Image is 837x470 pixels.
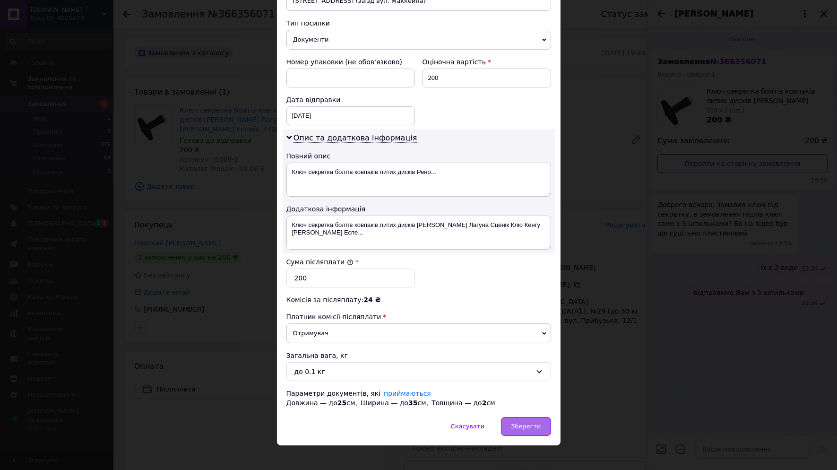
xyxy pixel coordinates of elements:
a: приймаються [384,390,431,397]
span: Отримувач [286,323,551,343]
div: Повний опис [286,151,551,161]
div: Дата відправки [286,95,415,104]
div: Параметри документів, які Довжина — до см, Ширина — до см, Товщина — до см [286,389,551,408]
span: Платник комісії післяплати [286,313,381,321]
span: Скасувати [451,423,484,430]
span: Опис та додаткова інформація [293,133,417,143]
span: Тип посилки [286,19,330,27]
textarea: Ключ секретка болтів ковпаків литих дисків Рено... [286,163,551,197]
div: Додаткова інформація [286,204,551,214]
textarea: Ключ секретка болтів ковпаків литих дисків [PERSON_NAME] Лагуна Сценік Кліо Кенгу [PERSON_NAME] Е... [286,216,551,250]
label: Сума післяплати [286,258,354,266]
span: 35 [408,399,417,407]
span: Документи [286,30,551,50]
div: Комісія за післяплату: [286,295,551,305]
span: 2 [482,399,487,407]
div: до 0.1 кг [294,366,532,377]
span: 25 [337,399,346,407]
div: Оціночна вартість [423,57,551,67]
span: Зберегти [511,423,541,430]
span: 24 ₴ [363,296,380,304]
div: Загальна вага, кг [286,351,551,360]
div: Номер упаковки (не обов'язково) [286,57,415,67]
